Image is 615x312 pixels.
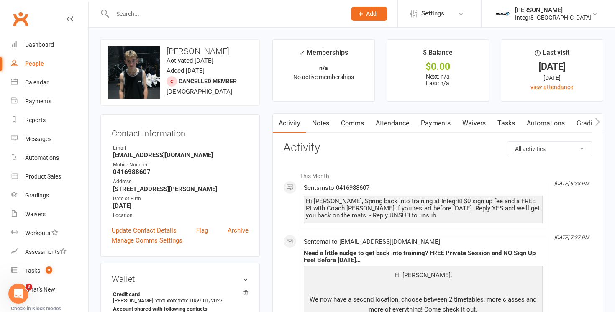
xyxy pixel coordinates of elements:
a: Flag [196,225,208,235]
div: Mobile Number [113,161,249,169]
div: Need a little nudge to get back into training? FREE Private Session and NO Sign Up Fee! Before [D... [304,250,543,264]
strong: 0416988607 [113,168,249,176]
div: $0.00 [395,62,481,71]
a: Update Contact Details [112,225,177,235]
li: This Month [283,167,592,181]
a: Payments [11,92,88,111]
div: Messages [25,136,51,142]
a: Messages [11,130,88,148]
strong: Credit card [113,291,244,297]
i: [DATE] 7:37 PM [554,235,589,240]
h3: Wallet [112,274,249,284]
span: Sent email to [EMAIL_ADDRESS][DOMAIN_NAME] [304,238,440,246]
a: Workouts [11,224,88,243]
span: 01/2027 [203,297,223,304]
a: Calendar [11,73,88,92]
span: xxxx xxxx xxxx 1059 [155,297,201,304]
a: Automations [11,148,88,167]
strong: Account shared with following contacts [113,306,244,312]
div: [DATE] [509,62,595,71]
div: $ Balance [423,47,453,62]
div: Workouts [25,230,50,236]
div: Assessments [25,248,67,255]
a: Reports [11,111,88,130]
strong: [EMAIL_ADDRESS][DOMAIN_NAME] [113,151,249,159]
div: Location [113,212,249,220]
div: Dashboard [25,41,54,48]
a: Clubworx [10,8,31,29]
i: [DATE] 6:38 PM [554,181,589,187]
a: Automations [521,114,571,133]
h3: [PERSON_NAME] [108,46,253,56]
span: No active memberships [293,74,354,80]
h3: Activity [283,141,592,154]
a: Product Sales [11,167,88,186]
button: Add [351,7,387,21]
strong: [DATE] [113,202,249,210]
a: Tasks 9 [11,261,88,280]
a: Archive [228,225,249,235]
a: Payments [415,114,456,133]
p: Hi [PERSON_NAME], [306,270,541,282]
div: Hi [PERSON_NAME], Spring back into training at Integr8! $0 sign up fee and a FREE Pt with Coach [... [306,198,541,219]
div: What's New [25,286,55,293]
i: ✓ [299,49,305,57]
div: Payments [25,98,51,105]
div: People [25,60,44,67]
a: Comms [335,114,370,133]
a: What's New [11,280,88,299]
div: Waivers [25,211,46,217]
a: Tasks [492,114,521,133]
iframe: Intercom live chat [8,284,28,304]
div: Last visit [535,47,569,62]
div: Reports [25,117,46,123]
a: Notes [306,114,335,133]
div: Automations [25,154,59,161]
a: Waivers [11,205,88,224]
img: image1745912118.png [108,46,160,99]
a: Attendance [370,114,415,133]
div: [PERSON_NAME] [515,6,592,14]
time: Added [DATE] [167,67,205,74]
time: Activated [DATE] [167,57,213,64]
strong: n/a [319,65,328,72]
a: view attendance [530,84,573,90]
div: Memberships [299,47,348,63]
a: Activity [273,114,306,133]
div: Date of Birth [113,195,249,203]
div: Tasks [25,267,40,274]
a: People [11,54,88,73]
span: 9 [46,266,52,274]
p: Next: n/a Last: n/a [395,73,481,87]
img: thumb_image1744022220.png [494,5,511,22]
div: Integr8 [GEOGRAPHIC_DATA] [515,14,592,21]
a: Manage Comms Settings [112,235,182,246]
div: Product Sales [25,173,61,180]
span: 2 [26,284,32,290]
span: Add [366,10,377,17]
span: Sent sms to 0416988607 [304,184,369,192]
input: Search... [110,8,341,20]
div: Calendar [25,79,49,86]
div: Address [113,178,249,186]
div: [DATE] [509,73,595,82]
div: Gradings [25,192,49,199]
a: Gradings [11,186,88,205]
h3: Contact information [112,125,249,138]
a: Waivers [456,114,492,133]
span: Cancelled member [179,78,237,84]
div: Email [113,144,249,152]
span: [DEMOGRAPHIC_DATA] [167,88,232,95]
a: Dashboard [11,36,88,54]
a: Assessments [11,243,88,261]
strong: [STREET_ADDRESS][PERSON_NAME] [113,185,249,193]
span: Settings [421,4,444,23]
